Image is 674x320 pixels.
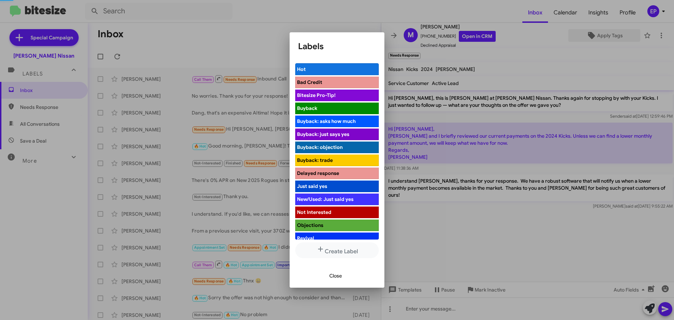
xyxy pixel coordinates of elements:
h1: Labels [298,41,376,52]
span: Buyback: just says yes [297,131,349,137]
span: Buyback: asks how much [297,118,356,124]
span: Delayed response [297,170,339,176]
button: Create Label [295,242,379,258]
span: Buyback: trade [297,157,333,163]
span: New/Used: Just said yes [297,196,353,202]
span: Not Interested [297,209,331,215]
span: Objections [297,222,323,228]
span: Bitesize Pro-Tip! [297,92,336,98]
span: Buyback: objection [297,144,343,150]
button: Close [324,269,348,282]
span: Bad Credit [297,79,322,85]
span: Just said yes [297,183,327,189]
span: Close [329,269,342,282]
span: Revival [297,235,314,241]
span: Buyback [297,105,317,111]
span: Hot [297,66,306,72]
